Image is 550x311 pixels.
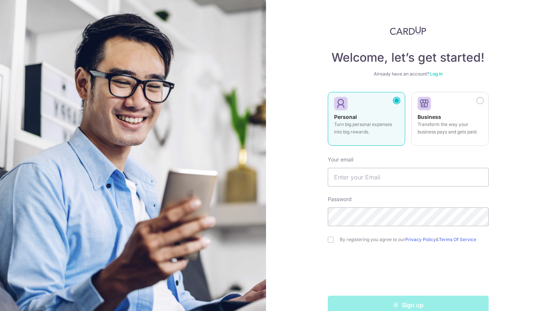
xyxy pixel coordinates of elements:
label: Password [328,195,352,203]
a: Business Transform the way your business pays and gets paid. [411,92,489,150]
label: By registering you agree to our & [340,237,489,243]
a: Privacy Policy [405,237,436,242]
strong: Business [418,114,441,120]
p: Transform the way your business pays and gets paid. [418,121,482,136]
a: Log in [430,71,443,77]
a: Personal Turn big personal expenses into big rewards. [328,92,405,150]
iframe: reCAPTCHA [351,258,465,287]
div: Already have an account? [328,71,489,77]
h4: Welcome, let’s get started! [328,50,489,65]
a: Terms Of Service [439,237,476,242]
strong: Personal [334,114,357,120]
p: Turn big personal expenses into big rewards. [334,121,399,136]
input: Enter your Email [328,168,489,187]
img: CardUp Logo [390,26,427,35]
label: Your email [328,156,353,163]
